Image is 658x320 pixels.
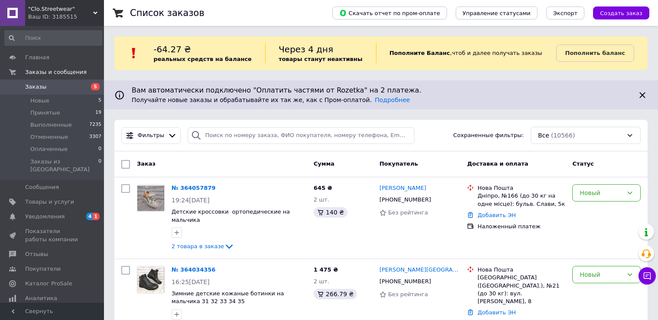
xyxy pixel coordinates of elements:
[279,56,363,62] b: товары станут неактивны
[332,6,447,19] button: Скачать отчет по пром-оплате
[314,196,329,203] span: 2 шт.
[477,192,565,208] div: Дніпро, №166 (до 30 кг на одне місце): бульв. Слави, 5к
[25,54,49,61] span: Главная
[25,68,87,76] span: Заказы и сообщения
[379,184,426,192] a: [PERSON_NAME]
[30,109,60,117] span: Принятые
[467,160,528,167] span: Доставка и оплата
[25,227,80,243] span: Показатели работы компании
[580,188,623,198] div: Новый
[130,8,204,18] h1: Список заказов
[89,121,101,129] span: 7235
[86,213,93,220] span: 4
[477,274,565,305] div: [GEOGRAPHIC_DATA] ([GEOGRAPHIC_DATA].), №21 (до 30 кг): вул. [PERSON_NAME], 8
[376,43,556,63] div: , чтоб и далее получать заказы
[4,30,102,46] input: Поиск
[314,278,329,285] span: 2 шт.
[639,267,656,285] button: Чат с покупателем
[314,160,334,167] span: Сумма
[188,127,415,144] input: Поиск по номеру заказа, ФИО покупателя, номеру телефона, Email, номеру накладной
[132,86,630,96] span: Вам автоматически подключено "Оплатить частями от Rozetka" на 2 платежа.
[375,96,410,103] a: Подробнее
[30,158,98,173] span: Заказы из [GEOGRAPHIC_DATA]
[25,250,48,258] span: Отзывы
[138,131,165,140] span: Фильтры
[477,309,515,316] a: Добавить ЭН
[339,9,440,17] span: Скачать отчет по пром-оплате
[388,291,428,298] span: Без рейтинга
[556,45,634,62] a: Пополнить баланс
[30,97,49,105] span: Новые
[98,97,101,105] span: 5
[172,278,210,285] span: 16:25[DATE]
[378,276,433,287] div: [PHONE_NUMBER]
[25,183,59,191] span: Сообщения
[25,83,46,91] span: Заказы
[25,265,61,273] span: Покупатели
[584,10,649,16] a: Создать заказ
[172,266,216,273] a: № 364034356
[553,10,577,16] span: Экспорт
[477,212,515,218] a: Добавить ЭН
[378,194,433,205] div: [PHONE_NUMBER]
[388,209,428,216] span: Без рейтинга
[91,83,100,90] span: 5
[89,133,101,141] span: 3307
[95,109,101,117] span: 19
[477,266,565,274] div: Нова Пошта
[477,184,565,192] div: Нова Пошта
[172,208,290,223] a: Детские кроссовки ортопедические на мальчика
[93,213,100,220] span: 1
[25,213,65,221] span: Уведомления
[153,56,252,62] b: реальных средств на балансе
[463,10,531,16] span: Управление статусами
[379,266,460,274] a: [PERSON_NAME][GEOGRAPHIC_DATA]
[25,198,74,206] span: Товары и услуги
[153,44,191,54] span: -64.27 ₴
[580,270,623,279] div: Новый
[28,5,93,13] span: "Clo.Streetwear"
[538,131,549,140] span: Все
[565,50,625,56] b: Пополнить баланс
[551,132,575,139] span: (10566)
[453,131,524,140] span: Сохраненные фильтры:
[172,243,224,250] span: 2 товара в заказе
[477,223,565,230] div: Наложенный платеж
[25,294,57,302] span: Аналитика
[314,266,338,273] span: 1 475 ₴
[137,184,165,212] a: Фото товару
[172,290,284,305] a: Зимние детские кожаные ботинки на мальчика 31 32 33 34 35
[28,13,104,21] div: Ваш ID: 3185515
[314,207,347,218] div: 140 ₴
[572,160,594,167] span: Статус
[600,10,642,16] span: Создать заказ
[127,47,140,60] img: :exclamation:
[314,289,357,299] div: 266.79 ₴
[456,6,538,19] button: Управление статусами
[137,186,164,211] img: Фото товару
[314,185,332,191] span: 645 ₴
[98,158,101,173] span: 0
[593,6,649,19] button: Создать заказ
[98,145,101,153] span: 0
[379,160,418,167] span: Покупатель
[546,6,584,19] button: Экспорт
[137,266,165,294] a: Фото товару
[137,267,164,293] img: Фото товару
[279,44,333,54] span: Через 4 дня
[172,243,234,250] a: 2 товара в заказе
[30,121,72,129] span: Выполненные
[30,133,68,141] span: Отмененные
[132,96,410,103] span: Получайте новые заказы и обрабатывайте их так же, как с Пром-оплатой.
[389,50,450,56] b: Пополните Баланс
[137,160,156,167] span: Заказ
[172,185,216,191] a: № 364057879
[172,197,210,204] span: 19:24[DATE]
[25,280,72,288] span: Каталог ProSale
[30,145,68,153] span: Оплаченные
